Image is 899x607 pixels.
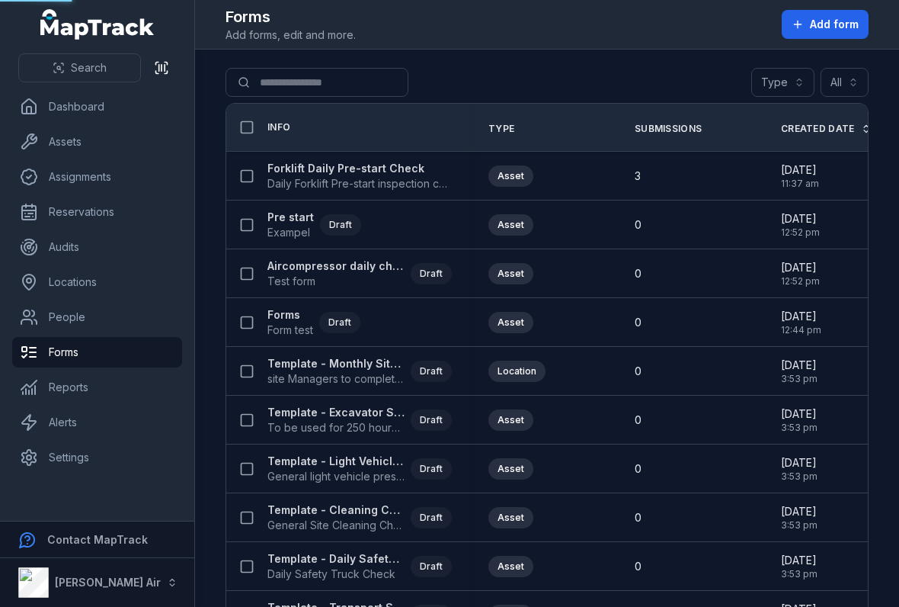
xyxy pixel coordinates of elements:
div: Draft [411,458,452,480]
span: 12:52 pm [781,226,820,239]
span: 0 [635,559,641,574]
strong: Template - Monthly Site Inspection [267,356,405,371]
span: Search [71,60,107,75]
span: [DATE] [781,504,817,519]
span: 0 [635,461,641,477]
div: Draft [411,507,452,528]
span: 3 [635,169,641,184]
span: 0 [635,266,641,281]
strong: Template - Light Vehicle Prestart Inspection [267,454,405,469]
a: Forklift Daily Pre-start CheckDaily Forklift Pre-start inspection check [267,161,452,191]
span: General Site Cleaning Checklist [267,518,405,533]
strong: Pre start [267,210,314,225]
a: Template - Monthly Site Inspectionsite Managers to complete once per monthDraft [267,356,452,387]
span: 0 [635,315,641,330]
a: MapTrack [40,9,155,40]
a: Forms [12,337,182,368]
span: To be used for 250 hours, 500 hours and 750 hours service only. (1,000 hours to be completed by d... [267,420,405,435]
a: Settings [12,442,182,473]
span: Daily Forklift Pre-start inspection check [267,176,452,191]
h2: Forms [226,6,356,27]
a: Aircompressor daily check formTest formDraft [267,259,452,289]
time: 17/3/2025, 3:53:56 pm [781,553,817,580]
span: 0 [635,364,641,379]
strong: Contact MapTrack [47,533,148,546]
span: [DATE] [781,309,821,324]
div: Draft [411,409,452,431]
time: 15/8/2025, 12:52:05 pm [781,211,820,239]
a: Reservations [12,197,182,227]
strong: Forklift Daily Pre-start Check [267,161,452,176]
a: Template - Daily Safety Truck CheckDaily Safety Truck CheckDraft [267,551,452,582]
div: Asset [488,507,533,528]
strong: Forms [267,307,313,323]
a: Assets [12,127,182,157]
strong: Template - Excavator Service [267,405,405,420]
span: [DATE] [781,455,817,471]
div: Draft [411,263,452,284]
a: Locations [12,267,182,297]
a: Template - Excavator ServiceTo be used for 250 hours, 500 hours and 750 hours service only. (1,00... [267,405,452,435]
span: Exampel [267,225,314,240]
a: Template - Light Vehicle Prestart InspectionGeneral light vehicle prestart Inspection formDraft [267,454,452,484]
button: Add form [782,10,869,39]
div: Asset [488,409,533,431]
strong: Template - Daily Safety Truck Check [267,551,405,567]
div: Location [488,361,545,382]
div: Draft [319,312,360,333]
div: Asset [488,165,533,187]
button: Search [18,53,141,82]
span: 0 [635,413,641,428]
a: People [12,302,182,332]
time: 17/3/2025, 3:53:56 pm [781,455,817,483]
a: Reports [12,372,182,403]
span: [DATE] [781,162,819,178]
time: 17/3/2025, 3:53:56 pm [781,504,817,532]
div: Asset [488,556,533,577]
span: 3:53 pm [781,471,817,483]
div: Draft [320,214,361,236]
span: 0 [635,217,641,233]
span: 11:37 am [781,178,819,190]
span: site Managers to complete once per month [267,371,405,387]
span: 12:52 pm [781,275,820,287]
span: Type [488,123,514,135]
span: General light vehicle prestart Inspection form [267,469,405,484]
span: 3:53 pm [781,519,817,532]
a: Template - Cleaning ChecklistGeneral Site Cleaning ChecklistDraft [267,503,452,533]
span: [DATE] [781,553,817,568]
strong: Template - Cleaning Checklist [267,503,405,518]
div: Asset [488,312,533,333]
time: 18/8/2025, 11:37:25 am [781,162,819,190]
time: 15/8/2025, 12:44:10 pm [781,309,821,336]
span: 3:53 pm [781,373,817,385]
span: 0 [635,510,641,525]
span: Info [267,121,290,133]
a: Assignments [12,162,182,192]
div: Draft [411,556,452,577]
span: 3:53 pm [781,568,817,580]
span: 12:44 pm [781,324,821,336]
span: Submissions [635,123,702,135]
div: Draft [411,361,452,382]
button: All [821,68,869,97]
strong: Aircompressor daily check form [267,259,405,274]
span: Add forms, edit and more. [226,27,356,43]
time: 17/3/2025, 3:53:56 pm [781,358,817,385]
div: Asset [488,458,533,480]
time: 17/3/2025, 3:53:56 pm [781,406,817,434]
span: Form test [267,323,313,338]
span: [DATE] [781,358,817,373]
span: Created Date [781,123,855,135]
button: Type [751,68,814,97]
span: [DATE] [781,211,820,226]
span: [DATE] [781,260,820,275]
strong: [PERSON_NAME] Air [55,576,161,589]
a: FormsForm testDraft [267,307,360,338]
a: Alerts [12,407,182,438]
span: Add form [810,17,859,32]
a: Dashboard [12,92,182,122]
div: Asset [488,214,533,236]
span: Test form [267,274,405,289]
span: [DATE] [781,406,817,422]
